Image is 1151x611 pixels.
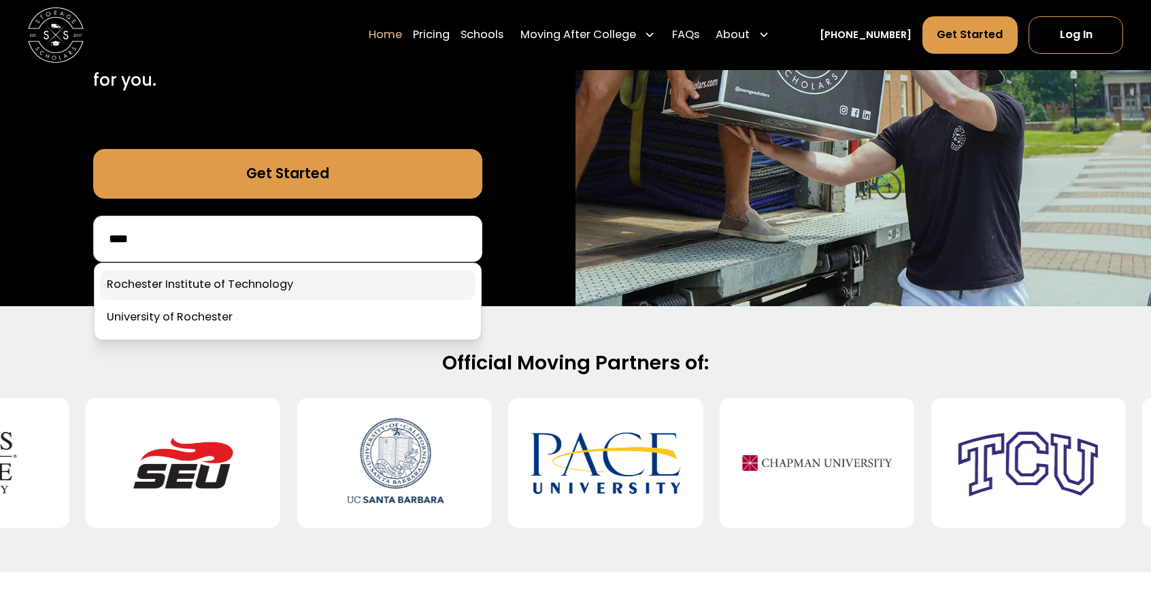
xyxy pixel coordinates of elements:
[953,410,1103,517] img: Texas Christian University (TCU)
[319,410,469,517] img: University of California-Santa Barbara (UCSB)
[1029,16,1123,54] a: Log In
[93,149,482,199] a: Get Started
[28,7,84,63] a: home
[716,27,750,44] div: About
[531,410,681,517] img: Pace University - New York City
[413,15,450,54] a: Pricing
[28,7,84,63] img: Storage Scholars main logo
[520,27,636,44] div: Moving After College
[131,350,1020,376] h2: Official Moving Partners of:
[515,15,661,54] div: Moving After College
[742,410,893,517] img: Chapman University
[108,410,258,517] img: Southeastern University
[369,15,402,54] a: Home
[461,15,503,54] a: Schools
[922,16,1018,54] a: Get Started
[672,15,699,54] a: FAQs
[820,27,912,42] a: [PHONE_NUMBER]
[710,15,775,54] div: About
